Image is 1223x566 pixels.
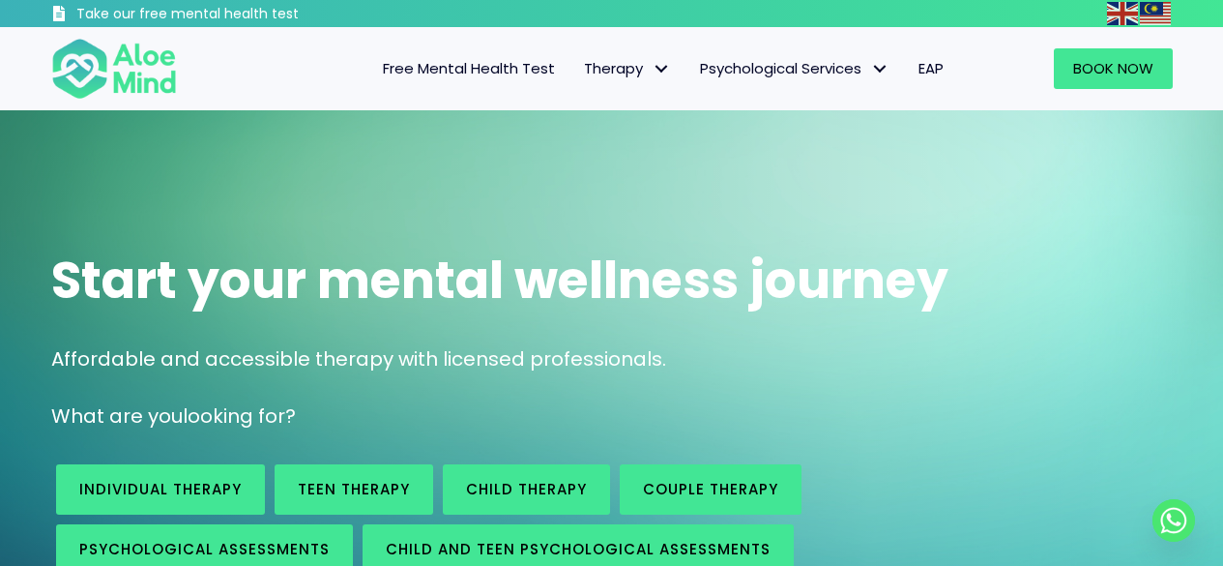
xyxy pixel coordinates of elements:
[298,479,410,499] span: Teen Therapy
[51,37,177,101] img: Aloe mind Logo
[51,402,183,430] span: What are you
[79,539,330,559] span: Psychological assessments
[866,55,894,83] span: Psychological Services: submenu
[1140,2,1171,25] img: ms
[569,48,685,89] a: TherapyTherapy: submenu
[202,48,958,89] nav: Menu
[383,58,555,78] span: Free Mental Health Test
[368,48,569,89] a: Free Mental Health Test
[685,48,904,89] a: Psychological ServicesPsychological Services: submenu
[904,48,958,89] a: EAP
[51,5,402,27] a: Take our free mental health test
[386,539,771,559] span: Child and Teen Psychological assessments
[56,464,265,515] a: Individual therapy
[76,5,402,24] h3: Take our free mental health test
[1152,499,1195,542] a: Whatsapp
[51,245,948,315] span: Start your mental wellness journey
[648,55,676,83] span: Therapy: submenu
[918,58,944,78] span: EAP
[1107,2,1140,24] a: English
[700,58,889,78] span: Psychological Services
[1140,2,1173,24] a: Malay
[1107,2,1138,25] img: en
[275,464,433,515] a: Teen Therapy
[443,464,610,515] a: Child Therapy
[183,402,296,430] span: looking for?
[51,345,1173,373] p: Affordable and accessible therapy with licensed professionals.
[620,464,801,515] a: Couple therapy
[1054,48,1173,89] a: Book Now
[466,479,587,499] span: Child Therapy
[1073,58,1153,78] span: Book Now
[643,479,778,499] span: Couple therapy
[79,479,242,499] span: Individual therapy
[584,58,671,78] span: Therapy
